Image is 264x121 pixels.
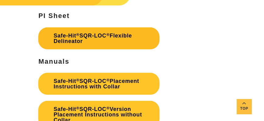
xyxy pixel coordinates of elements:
sup: ® [76,78,80,82]
a: Safe-Hit®SQR-LOC®Flexible Delineator [38,27,159,49]
span: Top [237,105,252,112]
sup: ® [106,106,110,110]
a: Top [237,99,252,114]
strong: Manuals [38,58,69,65]
sup: ® [76,32,80,37]
strong: Safe-Hit SQR-LOC Flexible Delineator [53,33,132,44]
sup: ® [106,78,110,82]
strong: PI Sheet [38,12,70,20]
sup: ® [76,106,80,110]
a: Safe-Hit®SQR-LOC®Placement Instructions with Collar [38,73,159,95]
sup: ® [106,32,110,37]
strong: Safe-Hit SQR-LOC Placement Instructions with Collar [53,78,139,90]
